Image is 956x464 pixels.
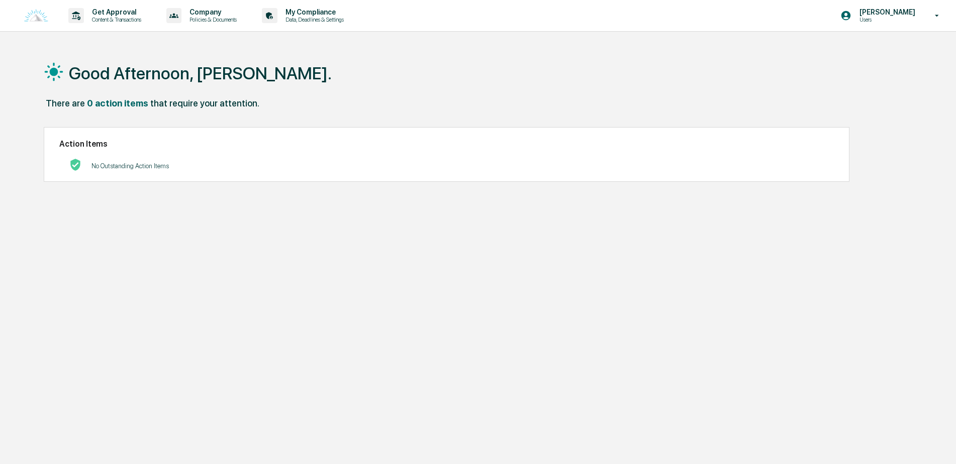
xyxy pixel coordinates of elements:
[91,162,169,170] p: No Outstanding Action Items
[46,98,85,108] div: There are
[69,63,332,83] h1: Good Afternoon, [PERSON_NAME].
[150,98,259,108] div: that require your attention.
[59,139,834,149] h2: Action Items
[181,8,242,16] p: Company
[277,16,349,23] p: Data, Deadlines & Settings
[69,159,81,171] img: No Actions logo
[277,8,349,16] p: My Compliance
[851,8,920,16] p: [PERSON_NAME]
[851,16,920,23] p: Users
[84,8,146,16] p: Get Approval
[84,16,146,23] p: Content & Transactions
[181,16,242,23] p: Policies & Documents
[87,98,148,108] div: 0 action items
[24,9,48,23] img: logo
